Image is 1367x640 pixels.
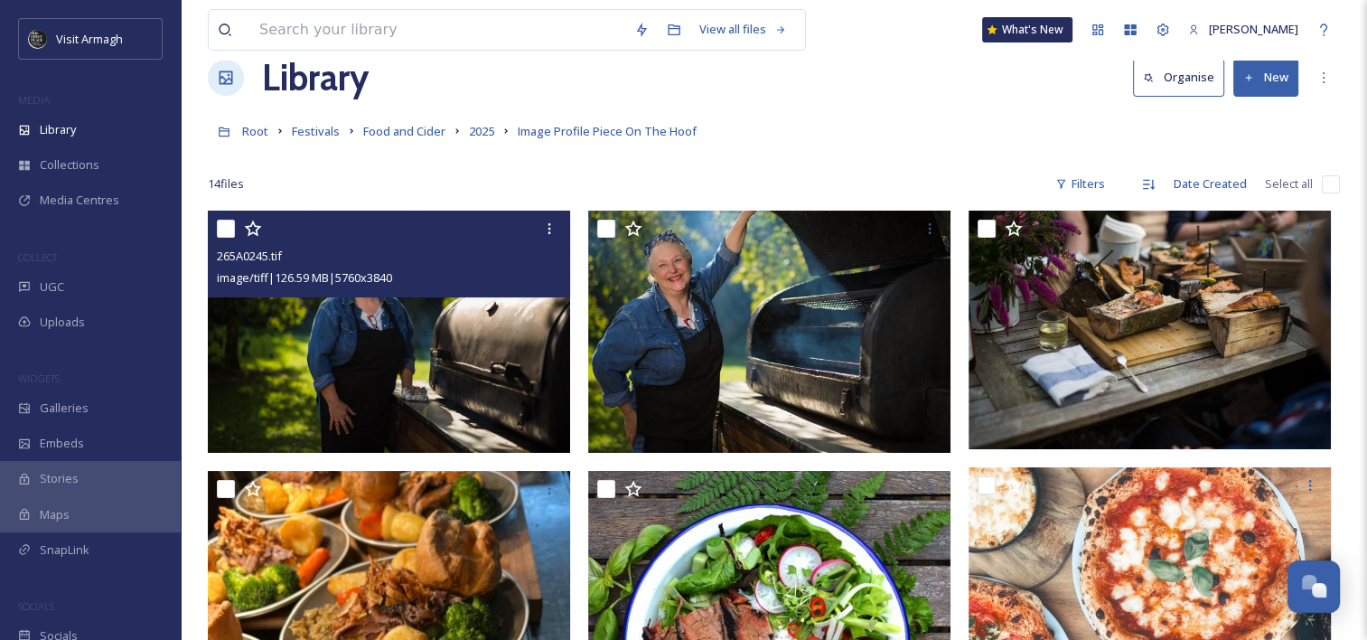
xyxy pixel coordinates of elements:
[292,120,340,142] a: Festivals
[1133,59,1233,96] a: Organise
[292,123,340,139] span: Festivals
[217,248,282,264] span: 265A0245.tif
[982,17,1072,42] a: What's New
[40,278,64,296] span: UGC
[18,599,54,613] span: SOCIALS
[18,372,60,385] span: WIDGETS
[40,121,76,138] span: Library
[40,435,84,452] span: Embeds
[363,120,445,142] a: Food and Cider
[217,269,392,286] span: image/tiff | 126.59 MB | 5760 x 3840
[363,123,445,139] span: Food and Cider
[242,120,268,142] a: Root
[1233,59,1298,96] button: New
[1209,21,1298,37] span: [PERSON_NAME]
[1265,175,1313,193] span: Select all
[1133,59,1224,96] button: Organise
[1165,166,1256,202] div: Date Created
[29,30,47,48] img: THE-FIRST-PLACE-VISIT-ARMAGH.COM-BLACK.jpg
[518,123,697,139] span: Image Profile Piece On The Hoof
[18,93,50,107] span: MEDIA
[40,314,85,331] span: Uploads
[40,470,79,487] span: Stories
[56,31,123,47] span: Visit Armagh
[242,123,268,139] span: Root
[1179,12,1307,47] a: [PERSON_NAME]
[18,250,57,264] span: COLLECT
[262,51,369,105] a: Library
[208,211,570,453] img: 265A0245.tif
[40,156,99,174] span: Collections
[1046,166,1114,202] div: Filters
[1287,560,1340,613] button: Open Chat
[40,541,89,559] span: SnapLink
[469,120,494,142] a: 2025
[40,400,89,417] span: Galleries
[518,120,697,142] a: Image Profile Piece On The Hoof
[250,10,625,50] input: Search your library
[588,211,950,453] img: 265A0254 (1).tif
[690,12,796,47] a: View all files
[969,211,1331,449] img: Cooking with Fire at Armagh Food and Cider Festival.tif
[40,506,70,523] span: Maps
[208,175,244,193] span: 14 file s
[469,123,494,139] span: 2025
[40,192,119,209] span: Media Centres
